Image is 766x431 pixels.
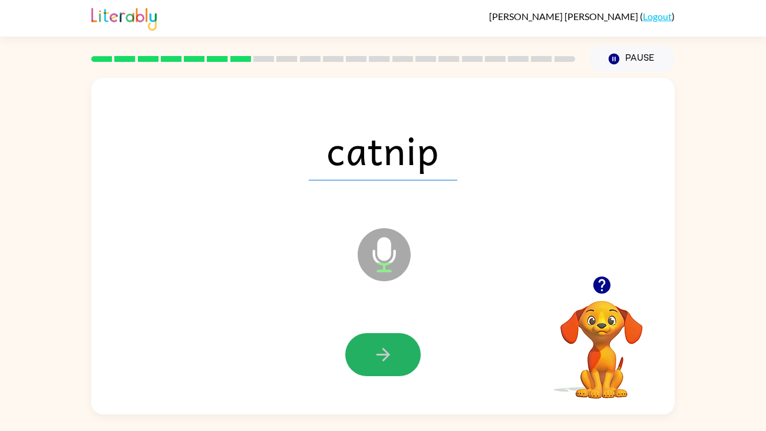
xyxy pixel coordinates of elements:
[489,11,675,22] div: ( )
[489,11,640,22] span: [PERSON_NAME] [PERSON_NAME]
[643,11,672,22] a: Logout
[91,5,157,31] img: Literably
[309,119,457,180] span: catnip
[589,45,675,73] button: Pause
[543,282,661,400] video: Your browser must support playing .mp4 files to use Literably. Please try using another browser.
